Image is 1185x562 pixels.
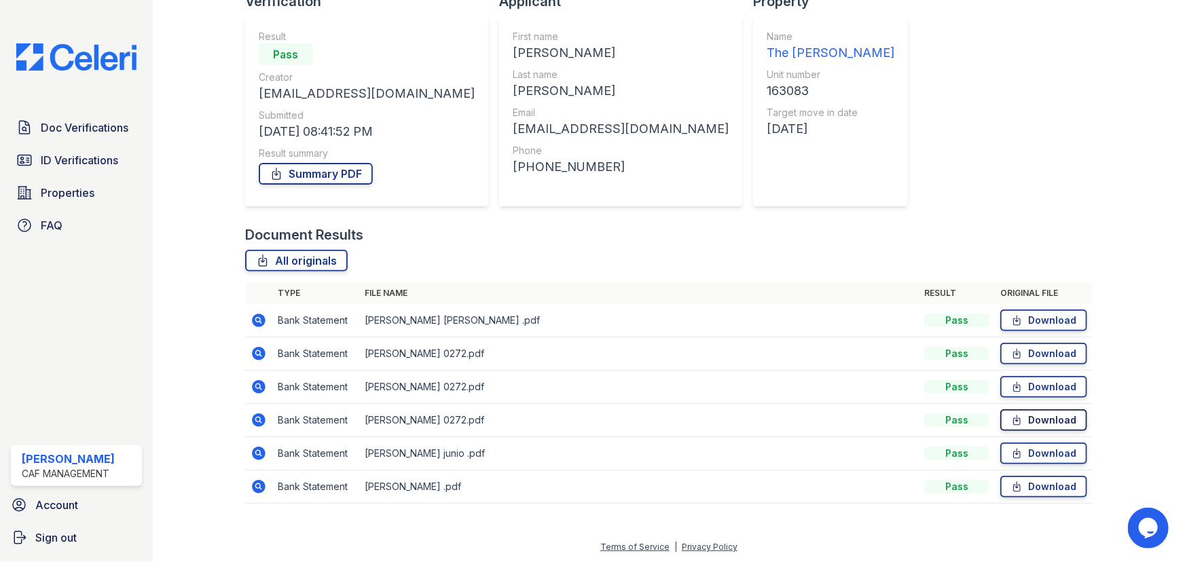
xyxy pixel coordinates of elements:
[5,524,147,551] a: Sign out
[513,43,729,62] div: [PERSON_NAME]
[359,437,919,470] td: [PERSON_NAME] junio .pdf
[272,282,359,304] th: Type
[41,217,62,233] span: FAQ
[259,122,475,141] div: [DATE] 08:41:52 PM
[513,119,729,138] div: [EMAIL_ADDRESS][DOMAIN_NAME]
[359,304,919,337] td: [PERSON_NAME] [PERSON_NAME] .pdf
[41,185,94,201] span: Properties
[35,529,77,546] span: Sign out
[1000,310,1087,331] a: Download
[1000,343,1087,364] a: Download
[272,470,359,504] td: Bank Statement
[995,282,1093,304] th: Original file
[359,470,919,504] td: [PERSON_NAME] .pdf
[272,304,359,337] td: Bank Statement
[272,337,359,371] td: Bank Statement
[682,542,737,552] a: Privacy Policy
[11,179,142,206] a: Properties
[11,212,142,239] a: FAQ
[1000,409,1087,431] a: Download
[259,147,475,160] div: Result summary
[259,30,475,43] div: Result
[924,380,989,394] div: Pass
[1000,443,1087,464] a: Download
[272,404,359,437] td: Bank Statement
[22,451,115,467] div: [PERSON_NAME]
[767,68,894,81] div: Unit number
[259,84,475,103] div: [EMAIL_ADDRESS][DOMAIN_NAME]
[924,480,989,493] div: Pass
[11,147,142,174] a: ID Verifications
[767,119,894,138] div: [DATE]
[272,371,359,404] td: Bank Statement
[513,81,729,100] div: [PERSON_NAME]
[1000,376,1087,398] a: Download
[924,314,989,327] div: Pass
[513,144,729,157] div: Phone
[22,467,115,481] div: CAF Management
[359,282,919,304] th: File name
[513,68,729,81] div: Last name
[359,337,919,371] td: [PERSON_NAME] 0272.pdf
[359,371,919,404] td: [PERSON_NAME] 0272.pdf
[767,43,894,62] div: The [PERSON_NAME]
[924,447,989,460] div: Pass
[5,491,147,519] a: Account
[924,347,989,360] div: Pass
[919,282,995,304] th: Result
[1000,476,1087,498] a: Download
[513,157,729,176] div: [PHONE_NUMBER]
[245,250,348,271] a: All originals
[359,404,919,437] td: [PERSON_NAME] 0272.pdf
[245,225,363,244] div: Document Results
[767,81,894,100] div: 163083
[513,30,729,43] div: First name
[600,542,670,552] a: Terms of Service
[5,43,147,71] img: CE_Logo_Blue-a8612792a0a2168367f1c8372b55b34899dd931a85d93a1a3d3e32e68fde9ad4.png
[259,163,373,185] a: Summary PDF
[767,30,894,43] div: Name
[259,71,475,84] div: Creator
[924,413,989,427] div: Pass
[259,43,313,65] div: Pass
[41,119,128,136] span: Doc Verifications
[767,106,894,119] div: Target move in date
[11,114,142,141] a: Doc Verifications
[272,437,359,470] td: Bank Statement
[1128,508,1171,548] iframe: chat widget
[259,109,475,122] div: Submitted
[35,497,78,513] span: Account
[674,542,677,552] div: |
[513,106,729,119] div: Email
[767,30,894,62] a: Name The [PERSON_NAME]
[41,152,118,168] span: ID Verifications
